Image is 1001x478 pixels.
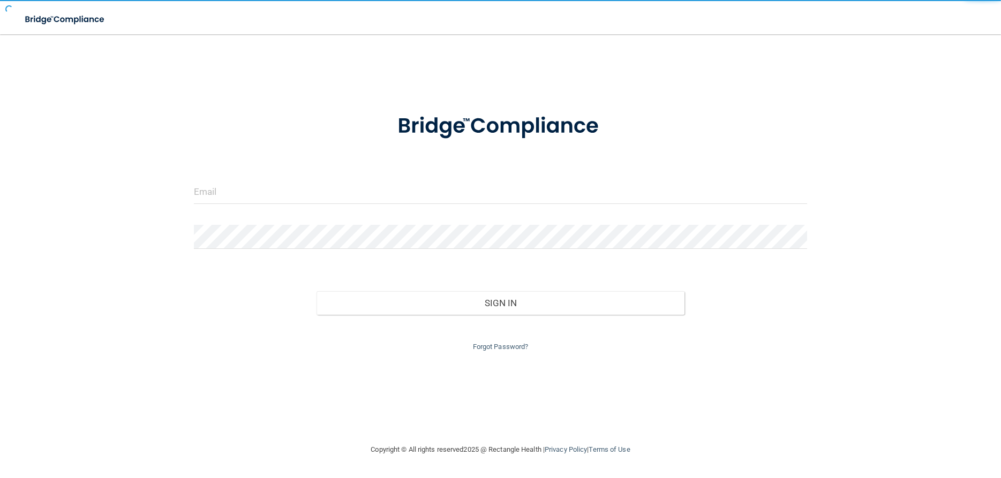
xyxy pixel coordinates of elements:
[545,445,587,453] a: Privacy Policy
[16,9,115,31] img: bridge_compliance_login_screen.278c3ca4.svg
[305,433,696,467] div: Copyright © All rights reserved 2025 @ Rectangle Health | |
[194,180,807,204] input: Email
[375,98,625,154] img: bridge_compliance_login_screen.278c3ca4.svg
[473,343,529,351] a: Forgot Password?
[589,445,630,453] a: Terms of Use
[317,291,684,315] button: Sign In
